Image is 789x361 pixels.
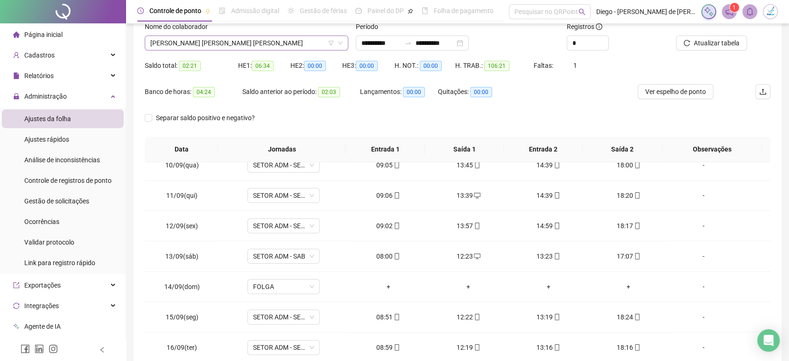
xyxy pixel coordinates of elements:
div: HE 2: [290,60,343,71]
span: SETOR ADM - SEG SEX [253,310,314,324]
span: Controle de registros de ponto [24,177,112,184]
div: 14:39 [516,160,581,170]
div: + [436,282,500,292]
span: Separar saldo positivo e negativo? [152,113,259,123]
span: down [338,40,343,46]
span: mobile [633,162,641,168]
div: 12:23 [436,251,500,261]
span: mobile [393,344,400,351]
div: 13:57 [436,221,500,231]
div: HE 3: [342,60,394,71]
span: Atualizar tabela [694,38,740,48]
span: Ocorrências [24,218,59,225]
span: file [13,72,20,79]
span: 00:00 [420,61,442,71]
span: Observações [669,144,755,154]
div: 12:22 [436,312,500,322]
span: search [578,8,585,15]
span: bell [746,7,754,16]
label: Período [356,22,384,32]
span: file-done [219,7,225,14]
div: 18:24 [596,312,661,322]
span: Registros [567,22,602,32]
span: 04:24 [193,87,215,97]
div: 09:05 [356,160,421,170]
span: Integrações [24,302,59,310]
div: 17:07 [596,251,661,261]
span: mobile [473,223,480,229]
div: - [676,221,731,231]
span: notification [725,7,733,16]
div: 08:00 [356,251,421,261]
span: Agente de IA [24,323,61,330]
span: mobile [473,314,480,320]
span: reload [683,40,690,46]
div: - [676,160,731,170]
span: Relatórios [24,72,54,79]
span: Validar protocolo [24,238,74,246]
span: clock-circle [137,7,144,14]
span: lock [13,93,20,100]
div: - [676,190,731,201]
span: SETOR ADM - SEG SEX [253,158,314,172]
span: to [404,39,412,47]
span: 1 [573,62,577,69]
span: mobile [393,253,400,260]
span: JOÃO VICTOR NOBRE RODRIGUES [150,36,343,50]
span: desktop [473,192,480,199]
span: mobile [553,223,560,229]
span: Faltas: [533,62,554,69]
span: left [99,347,106,353]
div: 13:23 [516,251,581,261]
div: Banco de horas: [145,87,242,97]
span: mobile [553,162,560,168]
span: SETOR ADM - SEG SEX [253,340,314,354]
button: Ver espelho de ponto [638,84,713,99]
span: facebook [21,344,30,354]
img: sparkle-icon.fc2bf0ac1784a2077858766a79e2daf3.svg [704,7,714,17]
th: Observações [662,137,762,162]
span: mobile [393,192,400,199]
span: Ajustes da folha [24,115,71,123]
span: Página inicial [24,31,63,38]
div: 13:39 [436,190,500,201]
span: 106:21 [484,61,509,71]
span: Ver espelho de ponto [645,87,706,97]
span: upload [759,88,767,95]
div: H. TRAB.: [455,60,534,71]
span: mobile [553,344,560,351]
span: Administração [24,93,67,100]
span: 16/09(ter) [167,344,197,351]
span: 02:03 [318,87,340,97]
span: 15/09(seg) [166,313,198,321]
span: book [422,7,428,14]
span: SETOR ADM - SAB [253,249,314,263]
span: 00:00 [403,87,425,97]
div: Quitações: [438,87,516,97]
span: 00:00 [304,61,326,71]
span: mobile [393,162,400,168]
span: Admissão digital [231,7,279,14]
span: filter [328,40,334,46]
div: HE 1: [238,60,290,71]
div: 18:16 [596,342,661,353]
th: Saída 2 [583,137,662,162]
div: 09:02 [356,221,421,231]
span: SETOR ADM - SEG SEX [253,219,314,233]
div: - [676,312,731,322]
span: 1 [733,4,736,11]
div: - [676,342,731,353]
span: mobile [473,344,480,351]
span: instagram [49,344,58,354]
div: + [596,282,661,292]
span: Gestão de solicitações [24,197,89,205]
span: desktop [473,253,480,260]
span: 14/09(dom) [164,283,200,290]
div: 13:16 [516,342,581,353]
span: Folha de pagamento [434,7,493,14]
div: 09:06 [356,190,421,201]
div: H. NOT.: [394,60,455,71]
div: 13:19 [516,312,581,322]
div: - [676,282,731,292]
button: Atualizar tabela [676,36,747,51]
